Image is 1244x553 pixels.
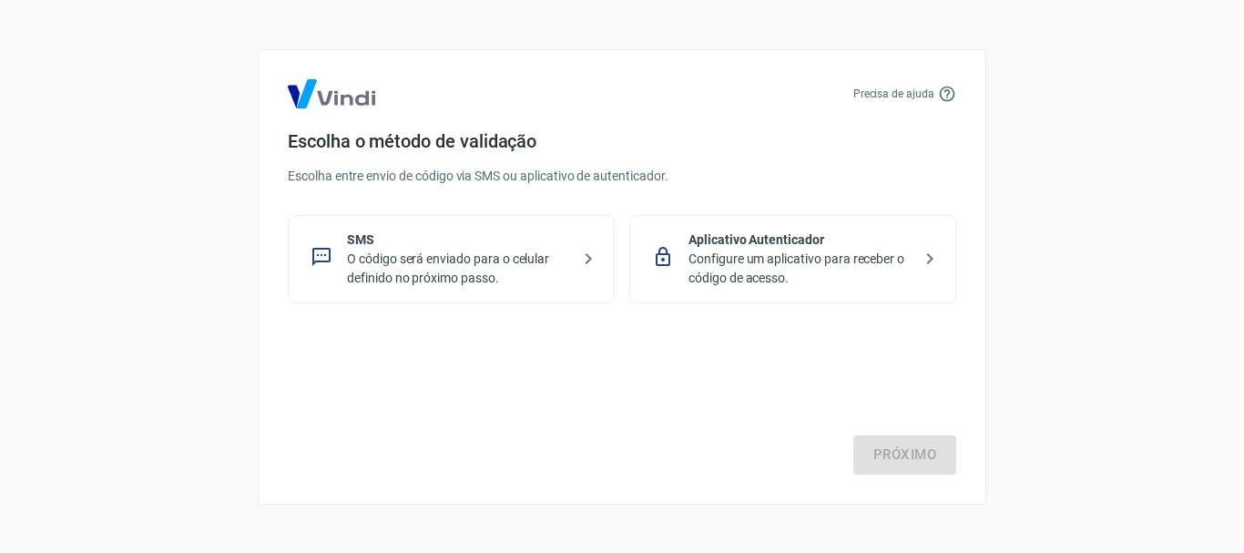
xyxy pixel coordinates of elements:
img: Logo Vind [288,79,375,108]
p: SMS [347,230,570,250]
p: Precisa de ajuda [853,86,934,102]
h4: Escolha o método de validação [288,130,956,152]
p: O código será enviado para o celular definido no próximo passo. [347,250,570,288]
p: Configure um aplicativo para receber o código de acesso. [688,250,912,288]
div: Aplicativo AutenticadorConfigure um aplicativo para receber o código de acesso. [629,215,956,303]
div: SMSO código será enviado para o celular definido no próximo passo. [288,215,615,303]
p: Aplicativo Autenticador [688,230,912,250]
p: Escolha entre envio de código via SMS ou aplicativo de autenticador. [288,167,956,186]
